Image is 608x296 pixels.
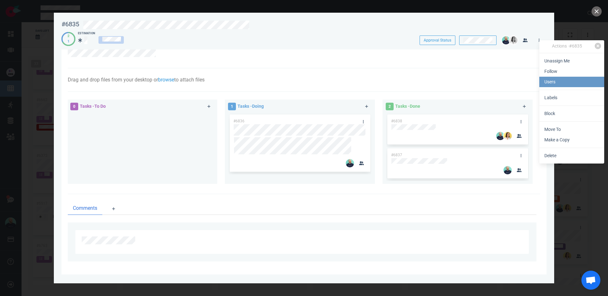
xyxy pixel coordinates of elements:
a: browse [158,77,174,83]
a: Follow [539,66,604,77]
a: Move To [539,124,604,135]
span: Comments [73,204,97,212]
a: Ouvrir le chat [581,271,600,290]
span: #6837 [391,153,402,157]
a: Unassign Me [539,56,604,66]
a: Labels [539,93,604,103]
div: #6835 [61,20,79,28]
span: to attach files [174,77,205,83]
button: Approval Status [420,35,455,45]
img: 26 [503,166,512,174]
button: close [592,6,602,16]
div: Estimation [78,31,95,36]
span: Tasks - Doing [237,104,264,109]
span: 2 [386,103,394,110]
a: Block [539,108,604,119]
span: #6838 [391,119,402,123]
div: Actions · #6835 [539,43,595,50]
span: 0 [70,103,78,110]
div: 1 [67,39,69,44]
span: 1 [228,103,236,110]
img: 26 [346,159,354,167]
span: #6836 [233,119,244,123]
span: Tasks - To Do [80,104,106,109]
span: Tasks - Done [395,104,420,109]
div: 2 [67,34,69,39]
img: 26 [496,132,504,140]
span: Drag and drop files from your desktop or [68,77,158,83]
a: Delete [539,151,604,161]
img: 26 [503,132,512,140]
a: Make a Copy [539,135,604,145]
a: Users [539,77,604,87]
img: 26 [509,36,517,44]
img: 26 [502,36,510,44]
